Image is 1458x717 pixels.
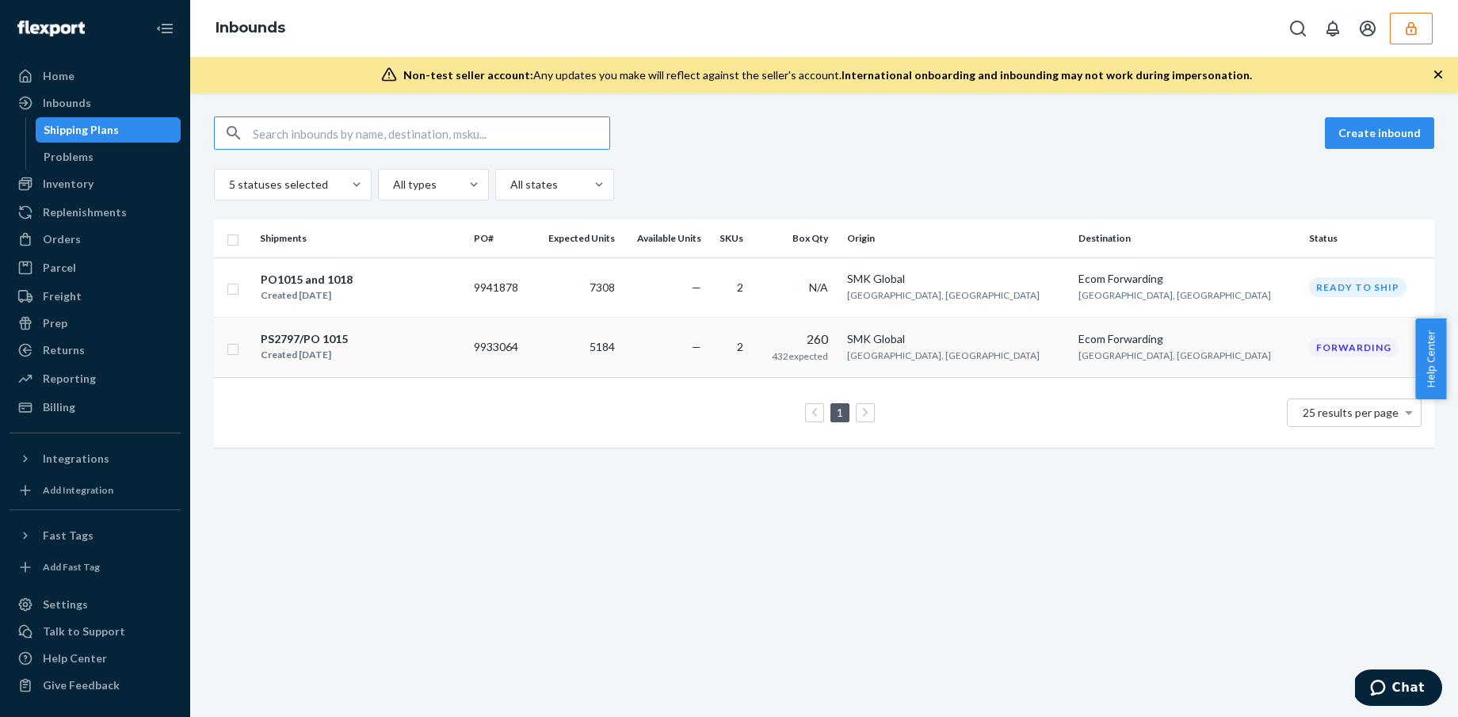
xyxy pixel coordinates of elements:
button: Open notifications [1317,13,1349,44]
th: Expected Units [532,219,621,257]
iframe: Opens a widget where you can chat to one of our agents [1355,669,1442,709]
a: Freight [10,284,181,309]
span: 2 [737,340,743,353]
input: All states [509,177,510,193]
td: 9933064 [468,317,532,378]
div: Add Integration [43,483,113,497]
a: Inbounds [10,90,181,116]
th: Status [1303,219,1434,257]
th: Available Units [621,219,708,257]
div: Billing [43,399,75,415]
div: Talk to Support [43,624,125,639]
div: Any updates you make will reflect against the seller's account. [403,67,1252,83]
div: Add Fast Tag [43,560,100,574]
span: [GEOGRAPHIC_DATA], [GEOGRAPHIC_DATA] [847,289,1040,301]
a: Page 1 is your current page [834,406,846,419]
a: Home [10,63,181,89]
input: Search inbounds by name, destination, msku... [253,117,609,149]
span: [GEOGRAPHIC_DATA], [GEOGRAPHIC_DATA] [1078,349,1271,361]
button: Integrations [10,446,181,471]
div: Freight [43,288,82,304]
div: Inbounds [43,95,91,111]
div: SMK Global [847,271,1066,287]
a: Returns [10,338,181,363]
th: PO# [468,219,532,257]
button: Close Navigation [149,13,181,44]
div: Returns [43,342,85,358]
div: PS2797/PO 1015 [261,331,348,347]
span: 25 results per page [1303,406,1399,419]
div: Ecom Forwarding [1078,271,1297,287]
div: Parcel [43,260,76,276]
span: — [692,280,701,294]
td: 9941878 [468,257,532,317]
button: Talk to Support [10,619,181,644]
th: Box Qty [756,219,841,257]
div: Ecom Forwarding [1078,331,1297,347]
span: 2 [737,280,743,294]
a: Orders [10,227,181,252]
div: Created [DATE] [261,288,353,303]
a: Inventory [10,171,181,196]
div: Prep [43,315,67,331]
button: Fast Tags [10,523,181,548]
a: Settings [10,592,181,617]
div: PO1015 and 1018 [261,272,353,288]
div: SMK Global [847,331,1066,347]
span: 5184 [590,340,615,353]
th: SKUs [708,219,756,257]
th: Origin [841,219,1072,257]
div: Home [43,68,74,84]
button: Create inbound [1325,117,1434,149]
div: Fast Tags [43,528,94,543]
button: Open Search Box [1282,13,1314,44]
div: Replenishments [43,204,127,220]
span: 432 expected [772,350,828,362]
a: Replenishments [10,200,181,225]
a: Parcel [10,255,181,280]
span: 7308 [590,280,615,294]
button: Help Center [1415,318,1446,399]
div: Orders [43,231,81,247]
div: Ready to ship [1309,277,1406,297]
a: Inbounds [216,19,285,36]
a: Prep [10,311,181,336]
div: Forwarding [1309,338,1399,357]
div: 260 [762,330,828,349]
div: Reporting [43,371,96,387]
a: Billing [10,395,181,420]
a: Add Integration [10,478,181,503]
div: Help Center [43,650,107,666]
div: Inventory [43,176,94,192]
a: Problems [36,144,181,170]
div: Created [DATE] [261,347,348,363]
div: Shipping Plans [44,122,119,138]
ol: breadcrumbs [203,6,298,51]
input: All types [391,177,393,193]
div: Problems [44,149,94,165]
a: Add Fast Tag [10,555,181,580]
span: [GEOGRAPHIC_DATA], [GEOGRAPHIC_DATA] [847,349,1040,361]
div: Settings [43,597,88,612]
a: Reporting [10,366,181,391]
span: — [692,340,701,353]
a: Help Center [10,646,181,671]
div: Integrations [43,451,109,467]
span: Non-test seller account: [403,68,533,82]
span: [GEOGRAPHIC_DATA], [GEOGRAPHIC_DATA] [1078,289,1271,301]
button: Open account menu [1352,13,1384,44]
div: Give Feedback [43,677,120,693]
a: Shipping Plans [36,117,181,143]
th: Shipments [254,219,468,257]
span: N/A [809,280,828,294]
button: Give Feedback [10,673,181,698]
img: Flexport logo [17,21,85,36]
th: Destination [1072,219,1303,257]
input: 5 statuses selected [227,177,229,193]
span: International onboarding and inbounding may not work during impersonation. [842,68,1252,82]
